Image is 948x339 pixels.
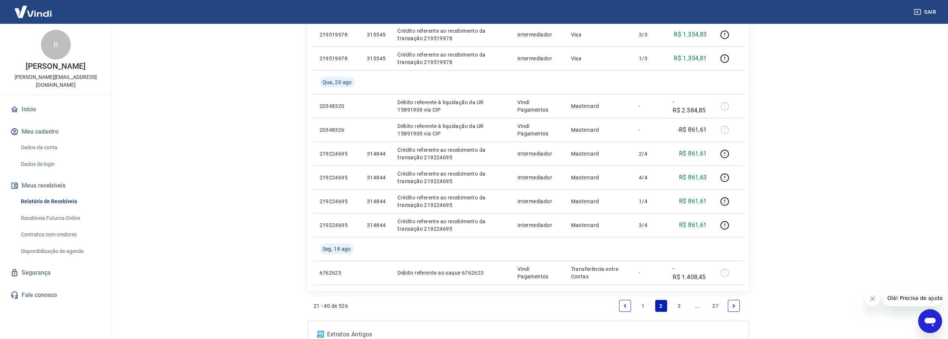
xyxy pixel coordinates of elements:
iframe: Botão para abrir a janela de mensagens [918,309,942,333]
a: Jump forward [691,300,703,312]
p: Débito referente à liquidação da UR 15891909 via CIP [397,122,505,137]
iframe: Fechar mensagem [865,291,880,306]
span: Qua, 20 ago [323,79,352,86]
p: Intermediador [517,55,559,62]
p: - [639,269,661,276]
p: Mastercard [571,102,627,110]
p: 315545 [367,31,386,38]
a: Disponibilização de agenda [18,244,102,259]
a: Início [9,101,102,118]
p: 3/4 [639,221,661,229]
a: Page 1 [637,300,649,312]
a: Fale conosco [9,287,102,303]
p: 1/3 [639,55,661,62]
img: Vindi [9,0,57,23]
p: R$ 861,61 [679,221,707,230]
p: Intermediador [517,31,559,38]
p: Intermediador [517,174,559,181]
p: Débito referente ao saque 6762623 [397,269,505,276]
p: 219519978 [320,31,355,38]
p: 3/3 [639,31,661,38]
a: Dados da conta [18,140,102,155]
p: R$ 861,61 [679,197,707,206]
a: Page 2 is your current page [655,300,667,312]
p: 314844 [367,221,386,229]
p: Crédito referente ao recebimento da transação 219224695 [397,218,505,233]
a: Segurança [9,265,102,281]
span: Seg, 18 ago [323,245,351,253]
p: Mastercard [571,198,627,205]
p: 219519978 [320,55,355,62]
p: 2/4 [639,150,661,157]
a: Recebíveis Futuros Online [18,211,102,226]
a: Previous page [619,300,631,312]
p: 314844 [367,174,386,181]
p: Vindi Pagamentos [517,122,559,137]
ul: Pagination [616,297,743,315]
p: 20348326 [320,126,355,134]
p: -R$ 2.584,85 [673,97,707,115]
p: Vindi Pagamentos [517,265,559,280]
iframe: Mensagem da empresa [883,290,942,306]
p: 219224695 [320,150,355,157]
p: Intermediador [517,198,559,205]
p: Crédito referente ao recebimento da transação 219224695 [397,146,505,161]
p: 314844 [367,198,386,205]
a: Page 27 [709,300,722,312]
a: Relatório de Recebíveis [18,194,102,209]
a: Next page [728,300,740,312]
p: R$ 1.354,83 [674,30,707,39]
p: R$ 1.354,81 [674,54,707,63]
p: Mastercard [571,126,627,134]
p: Intermediador [517,150,559,157]
a: Page 3 [673,300,685,312]
img: ícone [317,331,324,338]
p: Crédito referente ao recebimento da transação 219519978 [397,51,505,66]
p: 1/4 [639,198,661,205]
button: Meu cadastro [9,124,102,140]
span: Olá! Precisa de ajuda? [4,5,63,11]
p: 6762623 [320,269,355,276]
p: Mastercard [571,174,627,181]
p: Crédito referente ao recebimento da transação 219224695 [397,194,505,209]
a: Dados de login [18,157,102,172]
p: Crédito referente ao recebimento da transação 219224695 [397,170,505,185]
p: [PERSON_NAME][EMAIL_ADDRESS][DOMAIN_NAME] [6,73,105,89]
p: Intermediador [517,221,559,229]
p: R$ 861,61 [679,149,707,158]
p: Mastercard [571,221,627,229]
p: - [639,126,661,134]
p: 20348320 [320,102,355,110]
p: Visa [571,31,627,38]
p: [PERSON_NAME] [26,63,85,70]
p: Visa [571,55,627,62]
p: 314844 [367,150,386,157]
p: 21 - 40 de 526 [314,302,348,310]
p: Mastercard [571,150,627,157]
button: Meus recebíveis [9,178,102,194]
div: R [41,30,71,60]
button: Sair [912,5,939,19]
p: 219224695 [320,174,355,181]
p: Transferência entre Contas [571,265,627,280]
p: 4/4 [639,174,661,181]
p: Vindi Pagamentos [517,99,559,113]
p: 315545 [367,55,386,62]
p: -R$ 861,61 [678,125,707,134]
p: Crédito referente ao recebimento da transação 219519978 [397,27,505,42]
p: 219224695 [320,221,355,229]
p: 219224695 [320,198,355,205]
a: Contratos com credores [18,227,102,242]
p: - [639,102,661,110]
p: R$ 861,63 [679,173,707,182]
p: Extratos Antigos [327,330,667,339]
p: Débito referente à liquidação da UR 15891909 via CIP [397,99,505,113]
p: -R$ 1.408,45 [673,264,707,282]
